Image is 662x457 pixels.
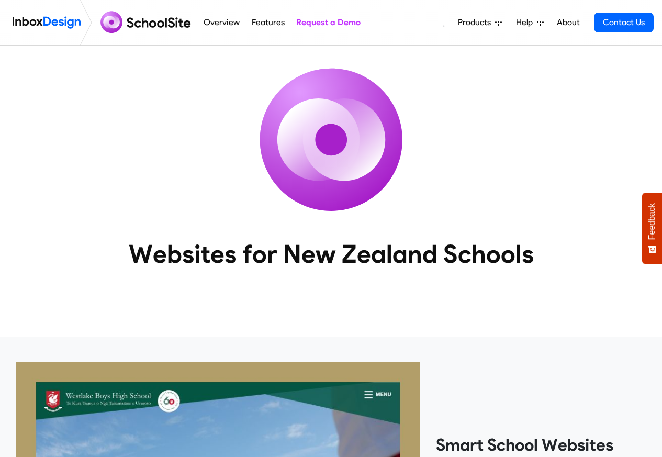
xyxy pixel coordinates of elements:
[249,12,287,33] a: Features
[458,16,495,29] span: Products
[436,434,646,455] heading: Smart School Websites
[237,46,425,234] img: icon_schoolsite.svg
[516,16,537,29] span: Help
[642,193,662,264] button: Feedback - Show survey
[96,10,198,35] img: schoolsite logo
[83,238,580,270] heading: Websites for New Zealand Schools
[647,203,657,240] span: Feedback
[293,12,363,33] a: Request a Demo
[454,12,506,33] a: Products
[554,12,582,33] a: About
[201,12,243,33] a: Overview
[594,13,654,32] a: Contact Us
[512,12,548,33] a: Help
